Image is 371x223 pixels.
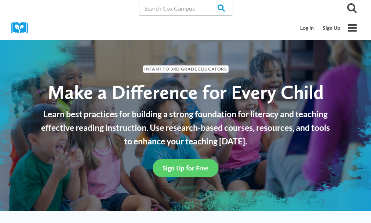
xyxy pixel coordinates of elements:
[345,20,360,36] button: Open menu
[48,80,324,104] span: Make a Difference for Every Child
[37,107,334,148] p: Learn best practices for building a strong foundation for literacy and teaching effective reading...
[153,159,218,177] a: Sign Up for Free
[11,22,33,33] img: Cox Campus
[139,1,232,15] input: Search Cox Campus
[296,21,318,35] a: Log In
[296,21,345,35] nav: Secondary Mobile Navigation
[163,164,208,172] span: Sign Up for Free
[143,65,229,72] span: Infant to 3rd Grade Educators
[318,21,345,35] a: Sign Up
